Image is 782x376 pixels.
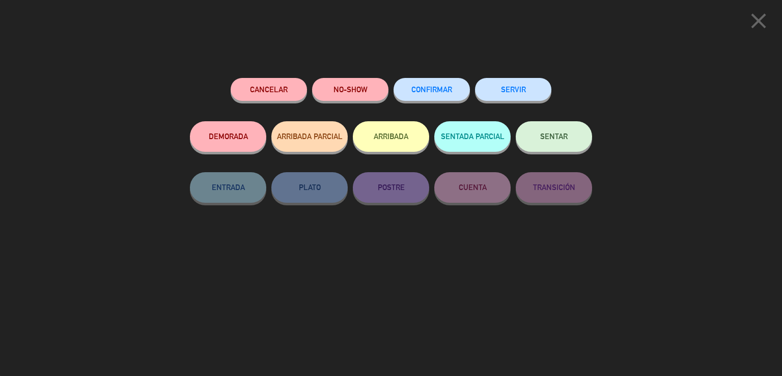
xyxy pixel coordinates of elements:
button: PLATO [271,172,348,203]
span: ARRIBADA PARCIAL [277,132,343,141]
button: SENTAR [516,121,592,152]
button: NO-SHOW [312,78,388,101]
button: SENTADA PARCIAL [434,121,511,152]
button: ARRIBADA [353,121,429,152]
button: SERVIR [475,78,551,101]
button: CONFIRMAR [394,78,470,101]
span: SENTAR [540,132,568,141]
button: close [743,8,774,38]
button: Cancelar [231,78,307,101]
i: close [746,8,771,34]
button: TRANSICIÓN [516,172,592,203]
button: DEMORADA [190,121,266,152]
button: ENTRADA [190,172,266,203]
button: CUENTA [434,172,511,203]
button: ARRIBADA PARCIAL [271,121,348,152]
button: POSTRE [353,172,429,203]
span: CONFIRMAR [411,85,452,94]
